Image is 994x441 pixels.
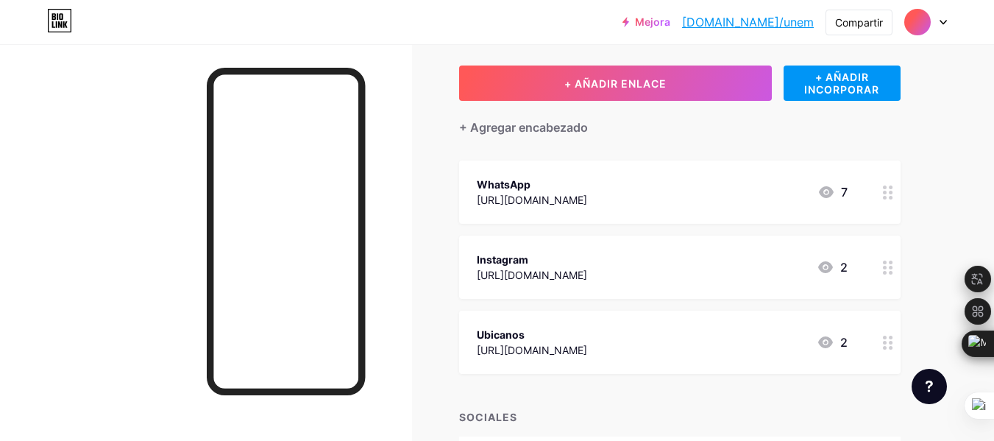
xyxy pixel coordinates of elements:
a: [DOMAIN_NAME]/unem [682,13,814,31]
font: Mejora [635,15,670,28]
font: + AÑADIR INCORPORAR [804,71,879,96]
font: Compartir [835,16,883,29]
button: + AÑADIR ENLACE [459,66,772,101]
img: Krisbell Santos [904,8,931,36]
font: Instagram [477,253,528,266]
font: [URL][DOMAIN_NAME] [477,194,587,206]
font: SOCIALES [459,411,517,423]
font: [URL][DOMAIN_NAME] [477,269,587,281]
font: 7 [841,185,848,200]
font: + AÑADIR ENLACE [564,77,667,90]
font: [URL][DOMAIN_NAME] [477,344,587,356]
font: WhatsApp [477,178,530,191]
font: 2 [840,260,848,275]
font: + Agregar encabezado [459,120,588,135]
font: Ubicanos [477,328,525,341]
font: 2 [840,335,848,350]
font: [DOMAIN_NAME]/unem [682,15,814,29]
